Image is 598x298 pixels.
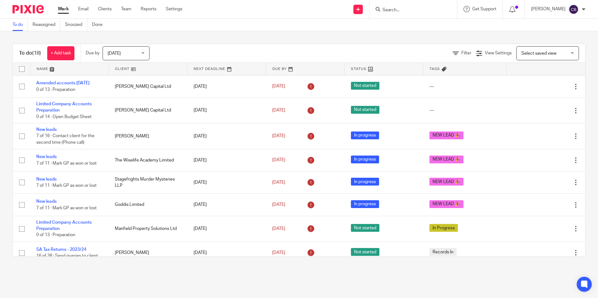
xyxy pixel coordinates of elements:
span: [DATE] [272,134,285,138]
a: New leads [36,199,57,204]
span: Not started [351,82,379,90]
a: Clients [98,6,112,12]
a: To do [13,19,28,31]
td: [DATE] [187,123,266,149]
td: [DATE] [187,149,266,171]
span: Select saved view [521,51,556,56]
span: View Settings [485,51,512,55]
a: Team [121,6,131,12]
td: Goddis Limited [109,194,187,216]
a: Limited Company Accounts Preparation [36,220,92,231]
a: New leads [36,127,57,132]
span: [DATE] [272,226,285,231]
span: Tags [429,67,440,71]
span: 7 of 11 · Mark GP as won or lost [36,183,97,188]
span: 7 of 16 · Contact client for the second time (Phone call) [36,134,94,145]
a: SA Tax Returns - 2023/24 [36,247,86,252]
span: 0 of 14 · Open Budget Sheet [36,115,92,119]
input: Search [382,7,438,13]
a: Settings [166,6,182,12]
td: [PERSON_NAME] Capital Ltd [109,75,187,97]
span: In progress [351,132,379,139]
a: New leads [36,177,57,181]
p: [PERSON_NAME] [531,6,565,12]
td: Stagefrights Murder Mysteries LLP [109,171,187,194]
td: The Wiselife Academy Limited [109,149,187,171]
span: [DATE] [272,84,285,89]
div: --- [429,83,500,90]
span: [DATE] [272,108,285,112]
span: In progress [351,156,379,163]
span: [DATE] [272,158,285,162]
span: [DATE] [272,202,285,207]
span: Not started [351,224,379,232]
span: NEW LEAD 🎉 [429,200,464,208]
div: --- [429,107,500,113]
td: [DATE] [187,194,266,216]
span: Not started [351,106,379,114]
p: Due by [86,50,99,56]
span: In progress [351,200,379,208]
img: Pixie [13,5,44,13]
td: Manfield Property Solutions Ltd [109,216,187,241]
span: Records In [429,248,457,256]
a: New leads [36,155,57,159]
a: Snoozed [65,19,87,31]
span: NEW LEAD 🎉 [429,132,464,139]
td: [PERSON_NAME] Capital Ltd [109,97,187,123]
a: Reassigned [33,19,60,31]
a: Reports [141,6,156,12]
td: [DATE] [187,171,266,194]
span: [DATE] [272,180,285,185]
img: svg%3E [569,4,579,14]
a: Email [78,6,89,12]
span: 0 of 13 · Preparation [36,87,75,92]
span: 7 of 11 · Mark GP as won or lost [36,161,97,166]
a: Work [58,6,69,12]
h1: To do [19,50,41,57]
td: [DATE] [187,75,266,97]
a: Done [92,19,107,31]
a: Amended accounts [DATE] [36,81,89,85]
a: + Add task [47,46,74,60]
td: [PERSON_NAME] [109,242,187,264]
span: 16 of 38 · Send queries to client [36,254,98,258]
a: Limited Company Accounts Preparation [36,102,92,112]
span: NEW LEAD 🎉 [429,156,464,163]
span: Not started [351,248,379,256]
span: NEW LEAD 🎉 [429,178,464,186]
span: In progress [351,178,379,186]
span: (18) [32,51,41,56]
span: [DATE] [108,51,121,56]
span: [DATE] [272,251,285,255]
td: [DATE] [187,242,266,264]
span: Filter [461,51,471,55]
td: [DATE] [187,216,266,241]
span: Get Support [472,7,496,11]
span: In Progress [429,224,458,232]
span: 7 of 11 · Mark GP as won or lost [36,206,97,210]
td: [PERSON_NAME] [109,123,187,149]
span: 0 of 13 · Preparation [36,233,75,237]
td: [DATE] [187,97,266,123]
